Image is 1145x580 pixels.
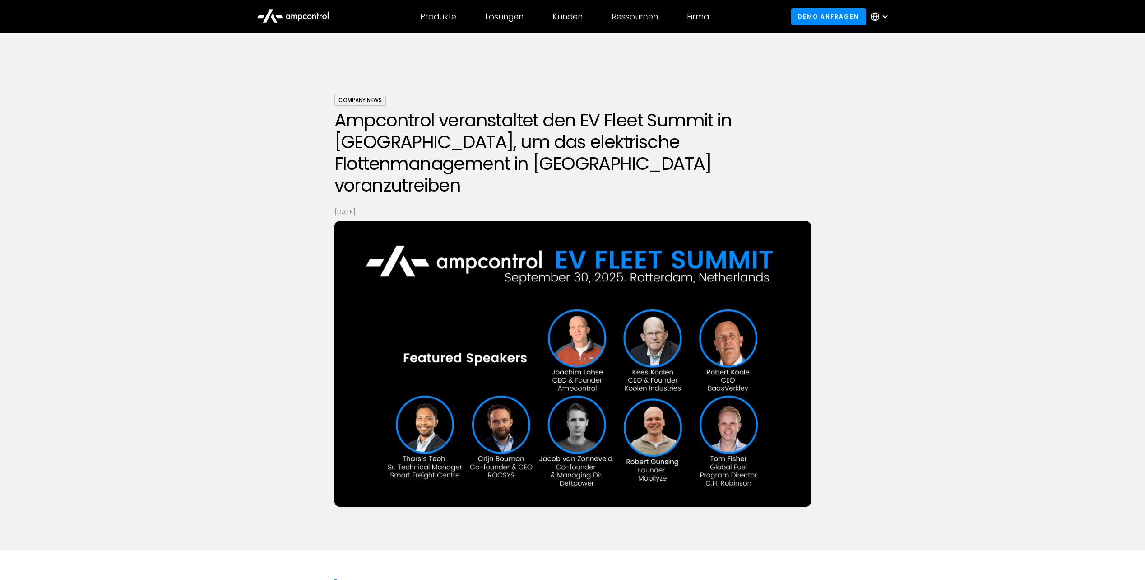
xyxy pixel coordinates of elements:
h1: Ampcontrol veranstaltet den EV Fleet Summit in [GEOGRAPHIC_DATA], um das elektrische Flottenmanag... [334,109,811,196]
p: [DATE] [334,207,811,217]
div: Lösungen [485,12,524,22]
div: Kunden [552,12,583,22]
div: Ressourcen [612,12,658,22]
div: Firma [687,12,709,22]
a: Demo anfragen [791,8,866,25]
div: Produkte [420,12,456,22]
div: Company News [334,95,386,106]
